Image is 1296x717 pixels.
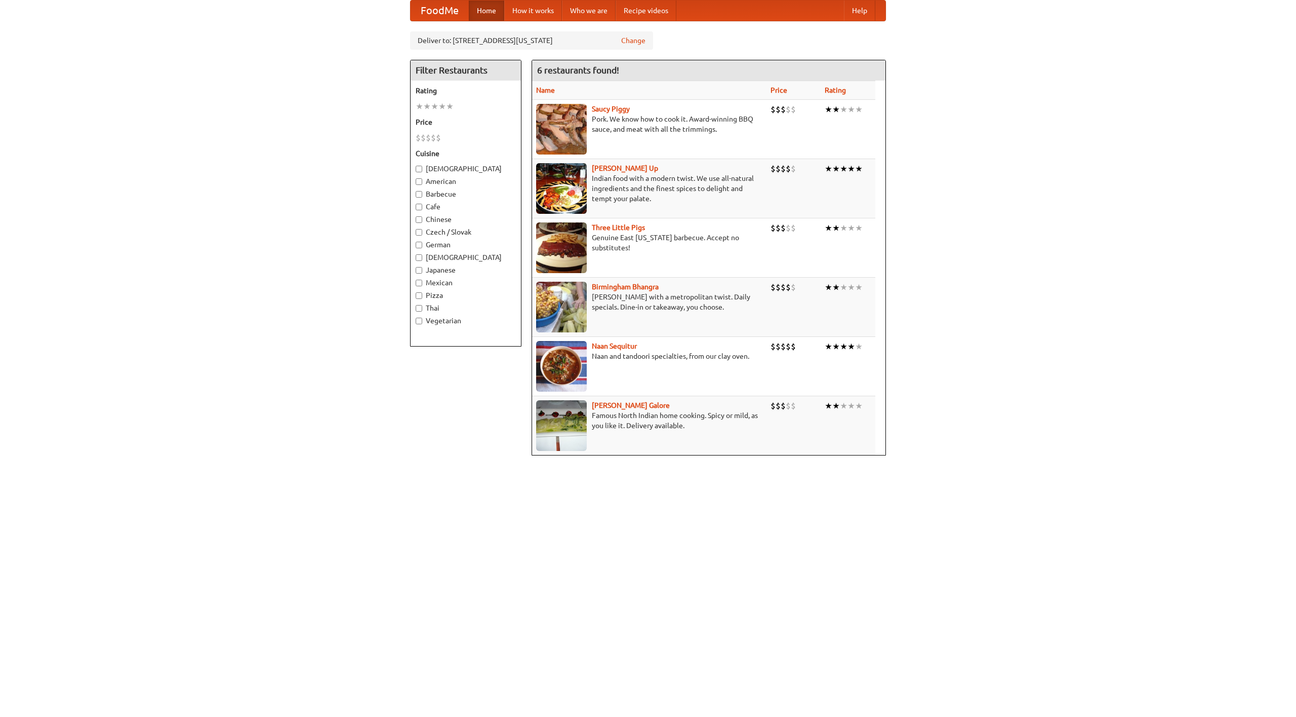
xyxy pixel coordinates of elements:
[592,105,630,113] a: Saucy Piggy
[855,282,863,293] li: ★
[416,280,422,286] input: Mexican
[847,104,855,115] li: ★
[832,104,840,115] li: ★
[786,282,791,293] li: $
[416,148,516,159] h5: Cuisine
[840,282,847,293] li: ★
[840,163,847,174] li: ★
[416,240,516,250] label: German
[562,1,616,21] a: Who we are
[416,229,422,236] input: Czech / Slovak
[791,341,796,352] li: $
[536,351,762,361] p: Naan and tandoori specialties, from our clay oven.
[416,316,516,326] label: Vegetarian
[416,305,422,312] input: Thai
[536,222,587,273] img: littlepigs.jpg
[844,1,875,21] a: Help
[776,222,781,234] li: $
[416,267,422,274] input: Japanese
[786,341,791,352] li: $
[825,86,846,94] a: Rating
[436,132,441,143] li: $
[416,318,422,324] input: Vegetarian
[832,341,840,352] li: ★
[847,282,855,293] li: ★
[416,86,516,96] h5: Rating
[592,283,659,291] b: Birmingham Bhangra
[776,341,781,352] li: $
[781,222,786,234] li: $
[781,104,786,115] li: $
[786,104,791,115] li: $
[536,292,762,312] p: [PERSON_NAME] with a metropolitan twist. Daily specials. Dine-in or takeaway, you choose.
[791,400,796,411] li: $
[536,163,587,214] img: curryup.jpg
[592,342,637,350] a: Naan Sequitur
[416,216,422,223] input: Chinese
[592,164,658,172] a: [PERSON_NAME] Up
[416,227,516,237] label: Czech / Slovak
[781,282,786,293] li: $
[536,104,587,155] img: saucy.jpg
[776,163,781,174] li: $
[416,278,516,288] label: Mexican
[536,114,762,134] p: Pork. We know how to cook it. Award-winning BBQ sauce, and meat with all the trimmings.
[421,132,426,143] li: $
[776,104,781,115] li: $
[825,222,832,234] li: ★
[416,189,516,199] label: Barbecue
[411,60,521,81] h4: Filter Restaurants
[416,132,421,143] li: $
[786,222,791,234] li: $
[840,400,847,411] li: ★
[771,222,776,234] li: $
[592,223,645,232] a: Three Little Pigs
[771,341,776,352] li: $
[616,1,676,21] a: Recipe videos
[416,166,422,172] input: [DEMOGRAPHIC_DATA]
[536,233,762,253] p: Genuine East [US_STATE] barbecue. Accept no substitutes!
[776,282,781,293] li: $
[416,265,516,275] label: Japanese
[416,117,516,127] h5: Price
[536,282,587,332] img: bhangra.jpg
[776,400,781,411] li: $
[855,222,863,234] li: ★
[847,400,855,411] li: ★
[825,282,832,293] li: ★
[847,163,855,174] li: ★
[621,35,645,46] a: Change
[781,400,786,411] li: $
[416,303,516,313] label: Thai
[536,173,762,204] p: Indian food with a modern twist. We use all-natural ingredients and the finest spices to delight ...
[416,202,516,212] label: Cafe
[446,101,454,112] li: ★
[855,400,863,411] li: ★
[847,341,855,352] li: ★
[771,163,776,174] li: $
[825,400,832,411] li: ★
[537,65,619,75] ng-pluralize: 6 restaurants found!
[791,163,796,174] li: $
[832,400,840,411] li: ★
[438,101,446,112] li: ★
[536,410,762,431] p: Famous North Indian home cooking. Spicy or mild, as you like it. Delivery available.
[416,252,516,262] label: [DEMOGRAPHIC_DATA]
[416,204,422,210] input: Cafe
[592,401,670,409] a: [PERSON_NAME] Galore
[416,242,422,248] input: German
[781,341,786,352] li: $
[536,86,555,94] a: Name
[840,104,847,115] li: ★
[416,292,422,299] input: Pizza
[832,282,840,293] li: ★
[786,400,791,411] li: $
[855,163,863,174] li: ★
[410,31,653,50] div: Deliver to: [STREET_ADDRESS][US_STATE]
[416,290,516,300] label: Pizza
[416,254,422,261] input: [DEMOGRAPHIC_DATA]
